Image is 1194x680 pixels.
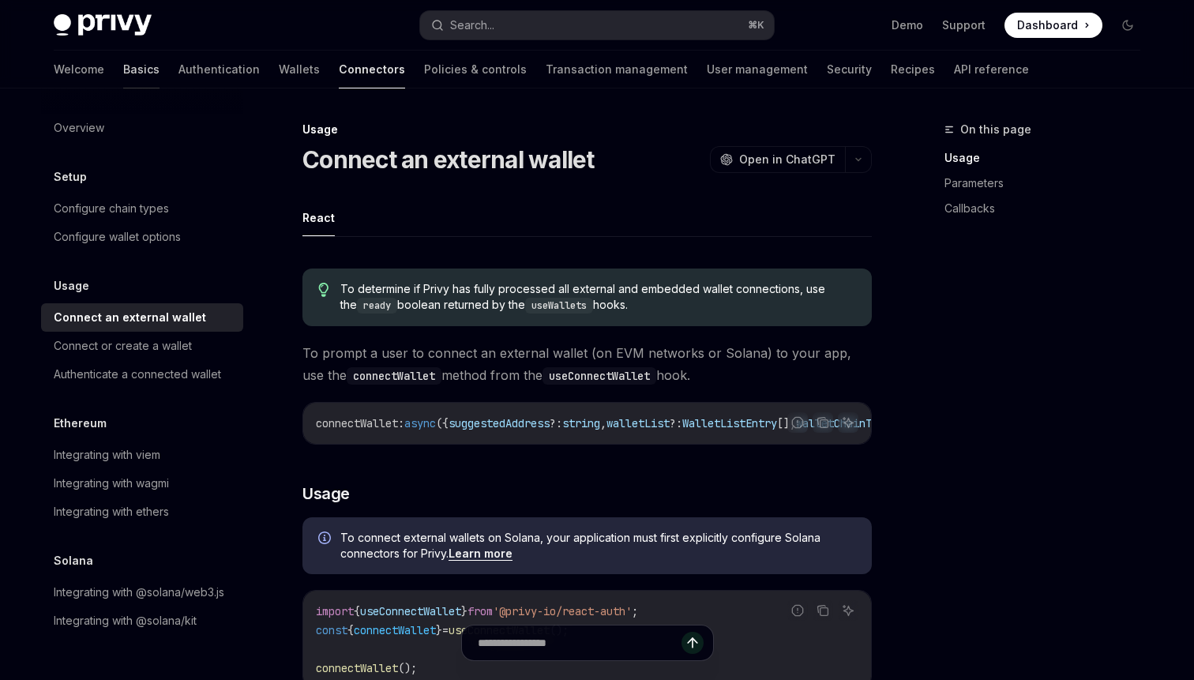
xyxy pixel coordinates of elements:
span: string [562,416,600,430]
a: Configure wallet options [41,223,243,251]
span: [], [777,416,796,430]
a: Connectors [339,51,405,88]
code: useWallets [525,298,593,314]
span: To prompt a user to connect an external wallet (on EVM networks or Solana) to your app, use the m... [302,342,872,386]
span: To determine if Privy has fully processed all external and embedded wallet connections, use the b... [340,281,856,314]
div: Integrating with @solana/web3.js [54,583,224,602]
h1: Connect an external wallet [302,145,595,174]
button: Copy the contents from the code block [813,600,833,621]
span: WalletListEntry [682,416,777,430]
span: : [398,416,404,430]
a: Integrating with @solana/kit [41,607,243,635]
a: Integrating with wagmi [41,469,243,498]
button: Search...⌘K [420,11,774,39]
button: Ask AI [838,412,858,433]
a: API reference [954,51,1029,88]
a: Authentication [178,51,260,88]
code: connectWallet [347,367,441,385]
a: Usage [944,145,1153,171]
span: Open in ChatGPT [739,152,835,167]
span: from [467,604,493,618]
span: ?: [550,416,562,430]
div: Overview [54,118,104,137]
h5: Ethereum [54,414,107,433]
span: '@privy-io/react-auth' [493,604,632,618]
div: Configure wallet options [54,227,181,246]
span: connectWallet [316,416,398,430]
button: React [302,199,335,236]
img: dark logo [54,14,152,36]
div: Search... [450,16,494,35]
span: { [354,604,360,618]
div: Connect or create a wallet [54,336,192,355]
button: Report incorrect code [787,412,808,433]
a: Integrating with @solana/web3.js [41,578,243,607]
a: Integrating with viem [41,441,243,469]
a: Learn more [449,547,513,561]
h5: Setup [54,167,87,186]
a: Basics [123,51,160,88]
span: walletList [606,416,670,430]
span: ({ [436,416,449,430]
div: Authenticate a connected wallet [54,365,221,384]
span: import [316,604,354,618]
button: Toggle dark mode [1115,13,1140,38]
code: useConnectWallet [543,367,656,385]
a: Overview [41,114,243,142]
button: Send message [681,632,704,654]
a: User management [707,51,808,88]
div: Integrating with ethers [54,502,169,521]
div: Usage [302,122,872,137]
a: Connect or create a wallet [41,332,243,360]
div: Integrating with wagmi [54,474,169,493]
svg: Info [318,532,334,547]
span: ⌘ K [748,19,764,32]
a: Welcome [54,51,104,88]
span: On this page [960,120,1031,139]
a: Connect an external wallet [41,303,243,332]
h5: Solana [54,551,93,570]
button: Ask AI [838,600,858,621]
button: Open in ChatGPT [710,146,845,173]
a: Wallets [279,51,320,88]
a: Demo [892,17,923,33]
button: Report incorrect code [787,600,808,621]
a: Callbacks [944,196,1153,221]
a: Transaction management [546,51,688,88]
div: Configure chain types [54,199,169,218]
a: Policies & controls [424,51,527,88]
svg: Tip [318,283,329,297]
div: Integrating with @solana/kit [54,611,197,630]
span: ; [632,604,638,618]
span: Dashboard [1017,17,1078,33]
a: Security [827,51,872,88]
h5: Usage [54,276,89,295]
div: Connect an external wallet [54,308,206,327]
span: ?: [670,416,682,430]
button: Copy the contents from the code block [813,412,833,433]
a: Configure chain types [41,194,243,223]
span: Usage [302,483,350,505]
div: Integrating with viem [54,445,160,464]
a: Authenticate a connected wallet [41,360,243,389]
span: , [600,416,606,430]
span: To connect external wallets on Solana, your application must first explicitly configure Solana co... [340,530,856,562]
span: async [404,416,436,430]
a: Dashboard [1004,13,1102,38]
a: Recipes [891,51,935,88]
span: suggestedAddress [449,416,550,430]
code: ready [357,298,397,314]
a: Parameters [944,171,1153,196]
span: useConnectWallet [360,604,461,618]
a: Support [942,17,986,33]
a: Integrating with ethers [41,498,243,526]
span: } [461,604,467,618]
